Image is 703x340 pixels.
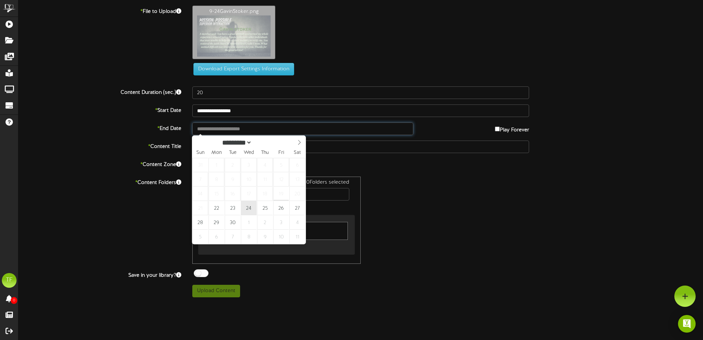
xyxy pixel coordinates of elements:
[241,230,257,244] span: October 8, 2025
[273,230,289,244] span: October 10, 2025
[289,215,305,230] span: October 4, 2025
[192,187,208,201] span: September 14, 2025
[13,159,187,169] label: Content Zone
[192,158,208,172] span: August 31, 2025
[257,201,273,215] span: September 25, 2025
[208,201,224,215] span: September 22, 2025
[241,187,257,201] span: September 17, 2025
[208,230,224,244] span: October 6, 2025
[289,172,305,187] span: September 13, 2025
[289,158,305,172] span: September 6, 2025
[257,172,273,187] span: September 11, 2025
[192,230,208,244] span: October 5, 2025
[257,150,273,155] span: Thu
[208,187,224,201] span: September 15, 2025
[13,123,187,132] label: End Date
[13,141,187,150] label: Content Title
[13,86,187,96] label: Content Duration (sec.)
[192,150,208,155] span: Sun
[13,105,187,114] label: Start Date
[273,201,289,215] span: September 26, 2025
[241,201,257,215] span: September 24, 2025
[273,172,289,187] span: September 12, 2025
[289,187,305,201] span: September 20, 2025
[190,67,294,72] a: Download Export Settings Information
[225,215,240,230] span: September 30, 2025
[241,215,257,230] span: October 1, 2025
[208,172,224,187] span: September 8, 2025
[13,177,187,187] label: Content Folders
[289,150,306,155] span: Sat
[13,269,187,279] label: Save in your library?
[193,63,294,75] button: Download Export Settings Information
[192,141,529,153] input: Title of this Content
[192,201,208,215] span: September 21, 2025
[225,187,240,201] span: September 16, 2025
[273,158,289,172] span: September 5, 2025
[225,201,240,215] span: September 23, 2025
[273,150,289,155] span: Fri
[2,273,17,288] div: TF
[225,150,241,155] span: Tue
[225,230,240,244] span: October 7, 2025
[495,123,529,134] label: Play Forever
[257,230,273,244] span: October 9, 2025
[241,150,257,155] span: Wed
[257,215,273,230] span: October 2, 2025
[208,158,224,172] span: September 1, 2025
[273,215,289,230] span: October 3, 2025
[192,285,240,297] button: Upload Content
[252,139,278,146] input: Year
[289,201,305,215] span: September 27, 2025
[225,172,240,187] span: September 9, 2025
[257,158,273,172] span: September 4, 2025
[257,187,273,201] span: September 18, 2025
[241,172,257,187] span: September 10, 2025
[192,215,208,230] span: September 28, 2025
[289,230,305,244] span: October 11, 2025
[13,6,187,15] label: File to Upload
[11,297,17,304] span: 0
[192,172,208,187] span: September 7, 2025
[678,315,696,333] div: Open Intercom Messenger
[273,187,289,201] span: September 19, 2025
[225,158,240,172] span: September 2, 2025
[208,215,224,230] span: September 29, 2025
[495,127,500,131] input: Play Forever
[241,158,257,172] span: September 3, 2025
[208,150,225,155] span: Mon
